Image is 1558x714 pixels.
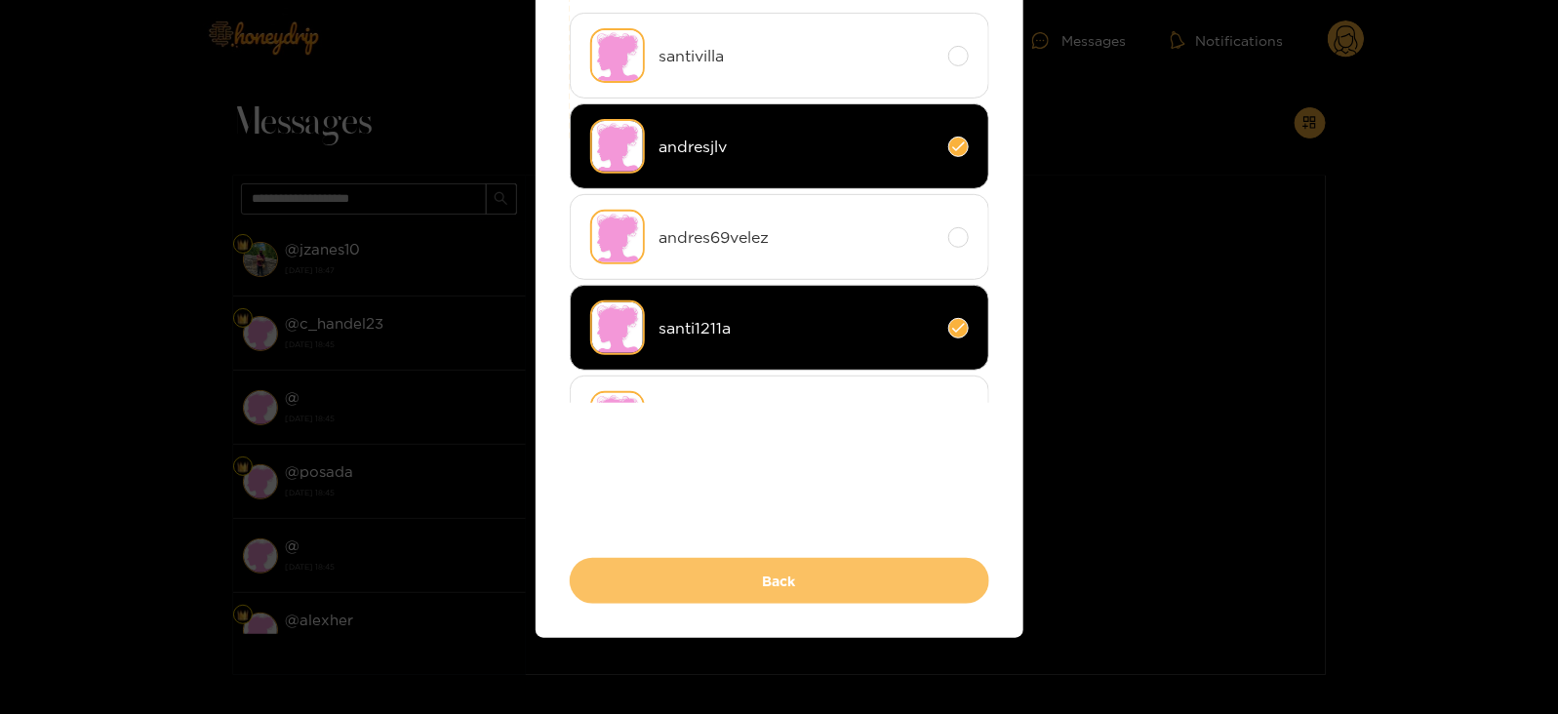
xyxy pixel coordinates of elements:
[570,558,989,604] button: Back
[590,391,645,446] img: no-avatar.png
[590,28,645,83] img: no-avatar.png
[659,317,934,339] span: santi1211a
[590,300,645,355] img: no-avatar.png
[659,45,934,67] span: santivilla
[590,210,645,264] img: no-avatar.png
[590,119,645,174] img: no-avatar.png
[659,136,934,158] span: andresjlv
[659,226,934,249] span: andres69velez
